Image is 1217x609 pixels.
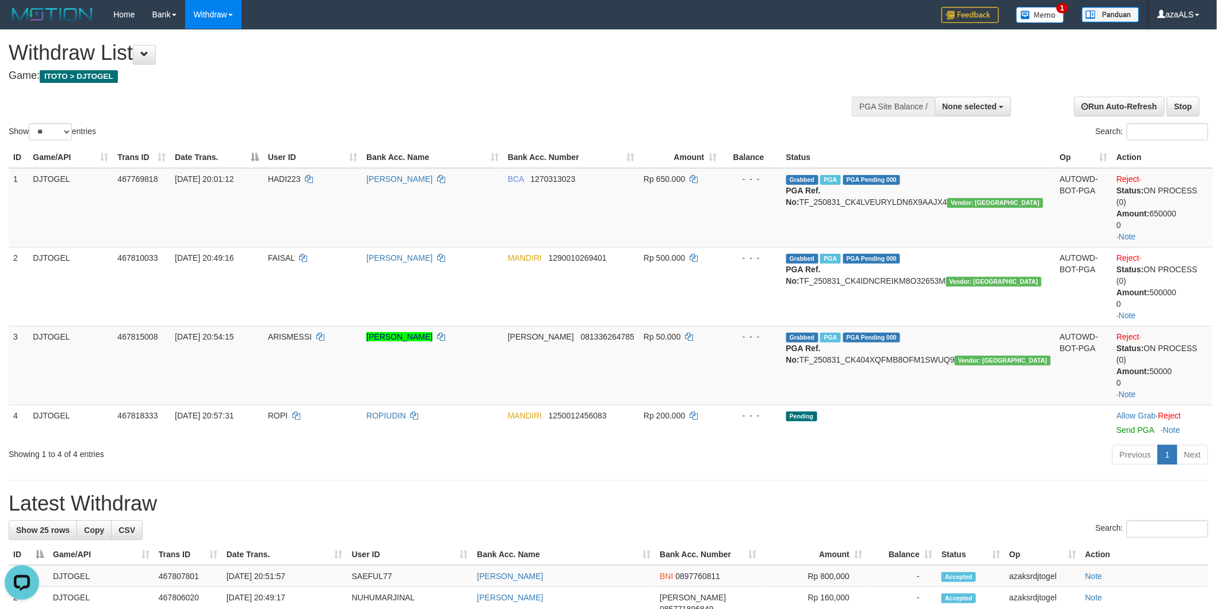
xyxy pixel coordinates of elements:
span: MANDIRI [508,411,542,420]
td: DJTOGEL [28,168,113,248]
input: Search: [1127,520,1208,538]
th: Trans ID: activate to sort column ascending [113,147,170,168]
a: 1 [1158,445,1177,465]
b: Status: [1117,265,1144,274]
span: Marked by azaksrdjtogel [820,333,840,342]
td: Rp 800,000 [761,565,867,587]
span: [DATE] 20:49:16 [175,253,234,262]
img: panduan.png [1082,7,1139,22]
a: Allow Grab [1117,411,1156,420]
td: · · [1112,168,1213,248]
td: · · [1112,247,1213,326]
td: · · [1112,326,1213,405]
span: Marked by azaksrdjtogel [820,254,840,264]
a: Reject [1117,174,1140,184]
span: HADI223 [268,174,301,184]
td: · [1112,405,1213,440]
span: [DATE] 20:01:12 [175,174,234,184]
b: PGA Ref. No: [786,265,821,286]
th: Game/API: activate to sort column ascending [28,147,113,168]
div: - - - [726,331,777,342]
span: 467810033 [117,253,158,262]
a: [PERSON_NAME] [366,253,433,262]
label: Search: [1096,123,1208,140]
th: User ID: activate to sort column ascending [347,544,473,565]
td: DJTOGEL [28,247,113,326]
span: Vendor URL: https://checkout4.1velocity.biz [946,277,1042,287]
a: Stop [1167,97,1200,116]
span: CSV [118,526,135,535]
select: Showentries [29,123,72,140]
b: PGA Ref. No: [786,344,821,364]
th: ID [9,147,28,168]
div: ON PROCESS (0) 650000 0 [1117,185,1208,231]
a: Note [1085,593,1103,602]
th: Status [782,147,1055,168]
th: Op: activate to sort column ascending [1005,544,1081,565]
span: BNI [660,572,673,581]
a: [PERSON_NAME] [366,174,433,184]
h1: Latest Withdraw [9,492,1208,515]
span: Grabbed [786,175,818,185]
span: FAISAL [268,253,295,262]
span: Accepted [942,593,976,603]
th: Amount: activate to sort column ascending [761,544,867,565]
a: Note [1085,572,1103,581]
a: Copy [76,520,112,540]
b: Status: [1117,344,1144,353]
img: MOTION_logo.png [9,6,96,23]
span: Accepted [942,572,976,582]
span: ROPI [268,411,288,420]
a: Next [1177,445,1208,465]
a: [PERSON_NAME] [477,572,544,581]
th: Bank Acc. Number: activate to sort column ascending [655,544,761,565]
span: 467769818 [117,174,158,184]
th: Date Trans.: activate to sort column descending [170,147,263,168]
a: Show 25 rows [9,520,77,540]
span: Show 25 rows [16,526,70,535]
span: Rp 650.000 [644,174,685,184]
span: MANDIRI [508,253,542,262]
td: TF_250831_CK4LVEURYLDN6X9AAJX4 [782,168,1055,248]
span: 467818333 [117,411,158,420]
td: 467807801 [154,565,222,587]
input: Search: [1127,123,1208,140]
b: PGA Ref. No: [786,186,821,207]
span: Copy 1290010269401 to clipboard [549,253,607,262]
td: DJTOGEL [28,405,113,440]
td: 1 [9,168,28,248]
a: CSV [111,520,143,540]
span: Pending [786,412,817,421]
img: Feedback.jpg [942,7,999,23]
span: Copy 1250012456083 to clipboard [549,411,607,420]
b: Amount: [1117,209,1150,218]
td: azaksrdjtogel [1005,565,1081,587]
th: Status: activate to sort column ascending [937,544,1005,565]
div: Showing 1 to 4 of 4 entries [9,444,499,460]
th: Trans ID: activate to sort column ascending [154,544,222,565]
td: AUTOWD-BOT-PGA [1055,247,1112,326]
button: None selected [935,97,1012,116]
button: Open LiveChat chat widget [5,5,39,39]
th: ID: activate to sort column descending [9,544,48,565]
span: ARISMESSI [268,332,312,341]
span: Vendor URL: https://checkout4.1velocity.biz [947,198,1043,208]
span: PGA Pending [843,254,901,264]
a: Reject [1158,411,1181,420]
span: PGA Pending [843,333,901,342]
a: Note [1119,232,1136,241]
a: Reject [1117,332,1140,341]
th: Game/API: activate to sort column ascending [48,544,154,565]
td: 4 [9,405,28,440]
a: Note [1163,425,1180,435]
td: DJTOGEL [48,565,154,587]
td: TF_250831_CK4IDNCREIKM8O32653M [782,247,1055,326]
div: PGA Site Balance / [852,97,935,116]
td: AUTOWD-BOT-PGA [1055,168,1112,248]
th: Op: activate to sort column ascending [1055,147,1112,168]
span: Rp 200.000 [644,411,685,420]
div: - - - [726,252,777,264]
span: · [1117,411,1158,420]
label: Show entries [9,123,96,140]
td: AUTOWD-BOT-PGA [1055,326,1112,405]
